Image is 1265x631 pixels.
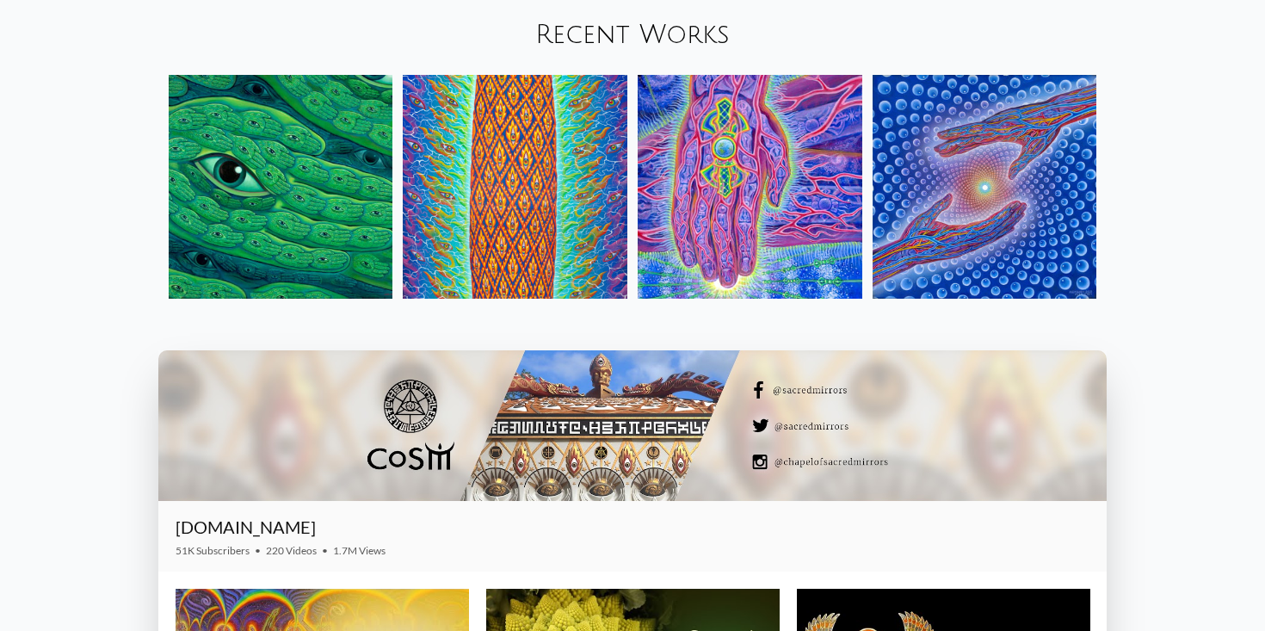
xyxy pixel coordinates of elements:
[176,544,250,557] span: 51K Subscribers
[266,544,317,557] span: 220 Videos
[322,544,328,557] span: •
[535,21,730,49] a: Recent Works
[176,517,316,537] a: [DOMAIN_NAME]
[702,523,1089,544] iframe: Subscribe to CoSM.TV on YouTube
[255,544,261,557] span: •
[333,544,386,557] span: 1.7M Views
